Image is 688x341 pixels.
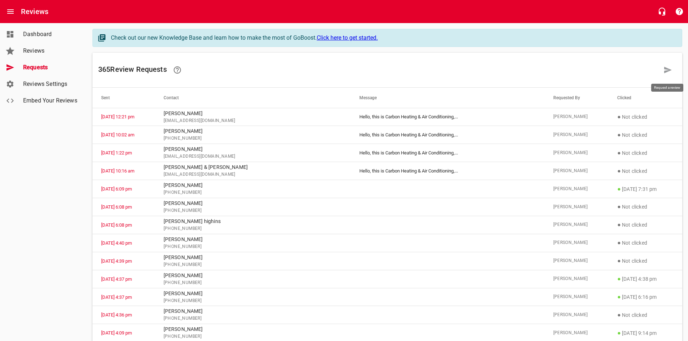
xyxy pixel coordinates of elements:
p: [PERSON_NAME] [164,145,342,153]
a: Click here to get started. [317,34,378,41]
th: Requested By [545,88,609,108]
span: [EMAIL_ADDRESS][DOMAIN_NAME] [164,117,342,124]
span: [PERSON_NAME] [553,257,600,265]
a: [DATE] 4:09 pm [101,330,132,336]
th: Clicked [609,88,682,108]
a: [DATE] 1:22 pm [101,150,132,156]
p: [DATE] 9:14 pm [617,329,674,337]
span: [PHONE_NUMBER] [164,261,342,268]
span: Reviews [23,47,78,55]
span: ● [617,167,621,174]
h6: Reviews [21,6,48,17]
th: Message [351,88,545,108]
td: Hello, this is Carbon Heating & Air Conditioning, ... [351,126,545,144]
span: [PHONE_NUMBER] [164,207,342,214]
a: Learn how requesting reviews can improve your online presence [169,61,186,79]
p: [PERSON_NAME] [164,110,342,117]
span: [PHONE_NUMBER] [164,333,342,340]
th: Contact [155,88,351,108]
span: [PERSON_NAME] [553,221,600,228]
p: Not clicked [617,202,674,211]
p: Not clicked [617,311,674,319]
p: [PERSON_NAME] [164,272,342,279]
span: [PHONE_NUMBER] [164,189,342,196]
p: [PERSON_NAME] highins [164,218,342,225]
button: Open drawer [2,3,19,20]
td: Hello, this is Carbon Heating & Air Conditioning, ... [351,108,545,126]
span: Requests [23,63,78,72]
th: Sent [92,88,155,108]
p: [PERSON_NAME] [164,325,342,333]
span: [PHONE_NUMBER] [164,135,342,142]
span: [PERSON_NAME] [553,113,600,121]
td: Hello, this is Carbon Heating & Air Conditioning, ... [351,162,545,180]
span: [PHONE_NUMBER] [164,279,342,287]
span: [EMAIL_ADDRESS][DOMAIN_NAME] [164,171,342,178]
td: Hello, this is Carbon Heating & Air Conditioning, ... [351,144,545,162]
span: Embed Your Reviews [23,96,78,105]
span: ● [617,329,621,336]
span: [EMAIL_ADDRESS][DOMAIN_NAME] [164,153,342,160]
p: [PERSON_NAME] & [PERSON_NAME] [164,163,342,171]
p: [PERSON_NAME] [164,236,342,243]
span: [PHONE_NUMBER] [164,297,342,305]
h6: 365 Review Request s [98,61,659,79]
span: ● [617,275,621,282]
span: ● [617,221,621,228]
button: Live Chat [653,3,671,20]
span: [PERSON_NAME] [553,204,600,211]
a: [DATE] 4:39 pm [101,258,132,264]
span: ● [617,149,621,156]
p: Not clicked [617,113,674,121]
p: Not clicked [617,257,674,265]
span: [PERSON_NAME] [553,185,600,193]
a: [DATE] 12:21 pm [101,114,134,119]
p: [DATE] 6:16 pm [617,293,674,301]
a: [DATE] 4:40 pm [101,240,132,246]
p: [PERSON_NAME] [164,254,342,261]
span: [PERSON_NAME] [553,131,600,139]
span: ● [617,113,621,120]
span: ● [617,293,621,300]
span: Reviews Settings [23,80,78,88]
span: ● [617,311,621,318]
a: [DATE] 6:08 pm [101,222,132,228]
button: Support Portal [671,3,688,20]
span: ● [617,257,621,264]
p: [PERSON_NAME] [164,307,342,315]
span: [PERSON_NAME] [553,167,600,175]
span: [PERSON_NAME] [553,311,600,319]
span: [PERSON_NAME] [553,293,600,301]
span: [PHONE_NUMBER] [164,315,342,322]
span: ● [617,185,621,192]
span: ● [617,203,621,210]
span: [PHONE_NUMBER] [164,243,342,250]
p: Not clicked [617,220,674,229]
span: ● [617,131,621,138]
span: Dashboard [23,30,78,39]
span: [PERSON_NAME] [553,239,600,246]
p: Not clicked [617,239,674,247]
p: Not clicked [617,167,674,175]
p: [DATE] 7:31 pm [617,185,674,193]
span: [PERSON_NAME] [553,329,600,337]
p: Not clicked [617,149,674,157]
a: [DATE] 4:36 pm [101,312,132,318]
span: [PERSON_NAME] [553,275,600,283]
span: [PERSON_NAME] [553,149,600,157]
span: [PHONE_NUMBER] [164,225,342,232]
div: Check out our new Knowledge Base and learn how to make the most of GoBoost. [111,34,675,42]
a: [DATE] 4:37 pm [101,276,132,282]
span: ● [617,239,621,246]
a: [DATE] 10:16 am [101,168,134,174]
a: [DATE] 6:09 pm [101,186,132,192]
a: [DATE] 10:02 am [101,132,134,137]
p: Not clicked [617,131,674,139]
p: [PERSON_NAME] [164,182,342,189]
a: [DATE] 4:37 pm [101,294,132,300]
p: [PERSON_NAME] [164,200,342,207]
p: [PERSON_NAME] [164,127,342,135]
a: [DATE] 6:08 pm [101,204,132,210]
p: [DATE] 4:38 pm [617,275,674,283]
p: [PERSON_NAME] [164,290,342,297]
